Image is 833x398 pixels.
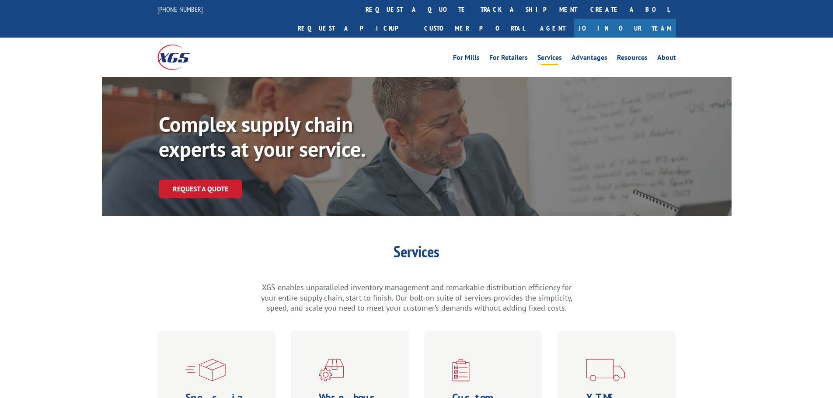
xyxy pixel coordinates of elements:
p: XGS enables unparalleled inventory management and remarkable distribution efficiency for your ent... [259,282,574,313]
a: Agent [531,19,574,38]
p: Complex supply chain experts at your service. [159,112,421,162]
a: Customer Portal [418,19,531,38]
a: For Mills [453,54,480,64]
a: Resources [617,54,648,64]
a: Join Our Team [574,19,676,38]
a: Advantages [572,54,607,64]
a: For Retailers [489,54,528,64]
a: Request a pickup [291,19,418,38]
a: Services [537,54,562,64]
img: xgs-icon-specialized-ltl-red [185,359,226,381]
img: xgs-icon-custom-logistics-solutions-red [452,359,470,381]
a: [PHONE_NUMBER] [157,5,203,14]
img: xgs-icon-transportation-forms-red [586,359,625,381]
a: Request a Quote [159,180,242,198]
a: About [657,54,676,64]
h1: Services [259,244,574,264]
img: xgs-icon-warehouseing-cutting-fulfillment-red [319,359,344,381]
